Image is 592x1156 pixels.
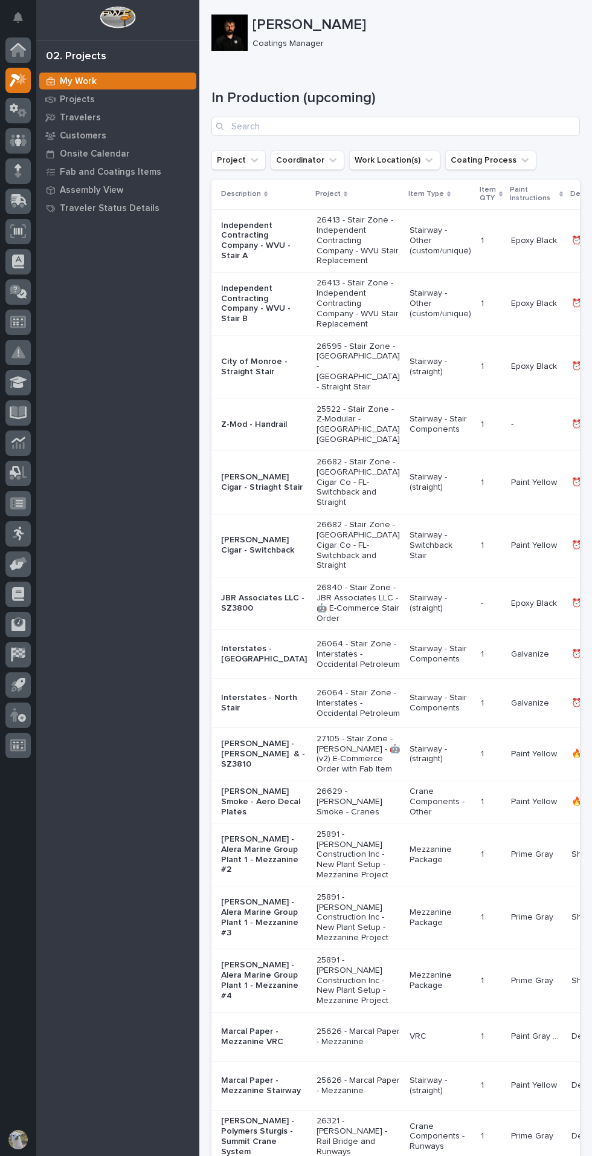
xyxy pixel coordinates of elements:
[317,520,400,571] p: 26682 - Stair Zone - [GEOGRAPHIC_DATA] Cigar Co - FL- Switchback and Straight
[410,744,471,765] p: Stairway - (straight)
[410,908,471,928] p: Mezzanine Package
[481,359,486,372] p: 1
[36,181,199,199] a: Assembly View
[36,163,199,181] a: Fab and Coatings Items
[60,131,106,141] p: Customers
[410,288,471,319] p: Stairway - Other (custom/unique)
[271,151,344,170] button: Coordinator
[36,72,199,90] a: My Work
[36,144,199,163] a: Onsite Calendar
[36,90,199,108] a: Projects
[60,185,123,196] p: Assembly View
[317,215,400,266] p: 26413 - Stair Zone - Independent Contracting Company - WVU Stair Replacement
[317,404,400,445] p: 25522 - Stair Zone - Z-Modular - [GEOGRAPHIC_DATA] [GEOGRAPHIC_DATA]
[221,960,307,1001] p: [PERSON_NAME] - Alera Marine Group Plant 1 - Mezzanine #4
[481,417,486,430] p: 1
[410,472,471,493] p: Stairway - (straight)
[410,1076,471,1096] p: Stairway - (straight)
[511,747,559,759] p: Paint Yellow
[36,199,199,217] a: Traveler Status Details
[480,183,496,206] p: Item QTY
[5,1127,31,1152] button: users-avatar
[15,12,31,31] div: Notifications
[511,973,556,986] p: Prime Gray
[317,639,400,669] p: 26064 - Stair Zone - Interstates - Occidental Petroleum
[481,647,486,660] p: 1
[511,359,559,372] p: Epoxy Black
[317,583,400,623] p: 26840 - Stair Zone - JBR Associates LLC - 🤖 E-Commerce Stair Order
[511,910,556,923] p: Prime Gray
[211,117,580,136] div: Search
[60,167,161,178] p: Fab and Coatings Items
[510,183,556,206] p: Paint Instructions
[221,472,307,493] p: [PERSON_NAME] Cigar - Striaght Stair
[408,187,444,201] p: Item Type
[410,845,471,865] p: Mezzanine Package
[221,357,307,377] p: City of Monroe - Straight Stair
[410,787,471,817] p: Crane Components - Other
[317,787,400,817] p: 26629 - [PERSON_NAME] Smoke - Cranes
[511,233,559,246] p: Epoxy Black
[317,830,400,880] p: 25891 - [PERSON_NAME] Construction Inc - New Plant Setup - Mezzanine Project
[221,693,307,713] p: Interstates - North Stair
[410,530,471,560] p: Stairway - Switchback Stair
[221,644,307,664] p: Interstates - [GEOGRAPHIC_DATA]
[253,39,570,49] p: Coatings Manager
[445,151,536,170] button: Coating Process
[481,696,486,709] p: 1
[511,475,559,488] p: Paint Yellow
[221,739,307,769] p: [PERSON_NAME] - [PERSON_NAME] & - SZ3810
[253,16,575,34] p: [PERSON_NAME]
[221,535,307,556] p: [PERSON_NAME] Cigar - Switchback
[5,5,31,30] button: Notifications
[221,187,261,201] p: Description
[211,151,266,170] button: Project
[221,1076,307,1096] p: Marcal Paper - Mezzanine Stairway
[481,1029,486,1042] p: 1
[511,696,552,709] p: Galvanize
[317,892,400,943] p: 25891 - [PERSON_NAME] Construction Inc - New Plant Setup - Mezzanine Project
[410,414,471,435] p: Stairway - Stair Components
[481,1078,486,1091] p: 1
[100,6,135,28] img: Workspace Logo
[511,538,559,551] p: Paint Yellow
[60,112,101,123] p: Travelers
[481,538,486,551] p: 1
[317,342,400,392] p: 26595 - Stair Zone - [GEOGRAPHIC_DATA] - [GEOGRAPHIC_DATA] - Straight Stair
[221,420,307,430] p: Z-Mod - Handrail
[221,897,307,938] p: [PERSON_NAME] - Alera Marine Group Plant 1 - Mezzanine #3
[317,734,400,774] p: 27105 - Stair Zone - [PERSON_NAME] - 🤖 (v2) E-Commerce Order with Fab Item
[221,1027,307,1047] p: Marcal Paper - Mezzanine VRC
[60,203,159,214] p: Traveler Status Details
[481,747,486,759] p: 1
[36,108,199,126] a: Travelers
[410,970,471,991] p: Mezzanine Package
[221,834,307,875] p: [PERSON_NAME] - Alera Marine Group Plant 1 - Mezzanine #2
[481,233,486,246] p: 1
[481,1129,486,1141] p: 1
[511,596,559,609] p: Epoxy Black
[211,89,580,107] h1: In Production (upcoming)
[511,794,559,807] p: Paint Yellow
[410,357,471,377] p: Stairway - (straight)
[46,50,106,63] div: 02. Projects
[481,596,486,609] p: -
[60,94,95,105] p: Projects
[317,1076,400,1096] p: 25626 - Marcal Paper - Mezzanine
[511,417,516,430] p: -
[60,149,130,160] p: Onsite Calendar
[511,647,552,660] p: Galvanize
[481,475,486,488] p: 1
[36,126,199,144] a: Customers
[511,1029,564,1042] p: Paint Gray and Paint Yellow
[481,910,486,923] p: 1
[511,847,556,860] p: Prime Gray
[315,187,341,201] p: Project
[481,847,486,860] p: 1
[221,284,307,324] p: Independent Contracting Company - WVU - Stair B
[349,151,440,170] button: Work Location(s)
[410,1122,471,1152] p: Crane Components - Runways
[410,1031,471,1042] p: VRC
[511,1078,559,1091] p: Paint Yellow
[410,693,471,713] p: Stairway - Stair Components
